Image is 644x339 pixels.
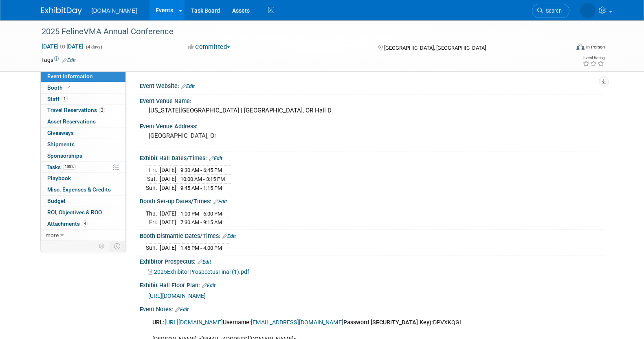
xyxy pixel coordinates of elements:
[140,255,603,266] div: Exhibitor Prospectus:
[154,269,249,275] span: 2025ExhibitorProspectusFinal (1).pdf
[180,176,225,182] span: 10:00 AM - 3:15 PM
[384,45,486,51] span: [GEOGRAPHIC_DATA], [GEOGRAPHIC_DATA]
[47,186,111,193] span: Misc. Expenses & Credits
[46,232,59,238] span: more
[165,319,223,326] a: [URL][DOMAIN_NAME]
[180,185,222,191] span: 9:45 AM - 1:15 PM
[92,7,137,14] span: [DOMAIN_NAME]
[41,71,125,82] a: Event Information
[202,283,215,288] a: Edit
[41,230,125,241] a: more
[62,96,68,102] span: 1
[47,84,72,91] span: Booth
[181,84,195,89] a: Edit
[47,96,68,102] span: Staff
[521,42,605,55] div: Event Format
[47,175,71,181] span: Playbook
[47,152,82,159] span: Sponsorships
[41,207,125,218] a: ROI, Objectives & ROO
[343,319,433,326] b: Password [SECURITY_DATA] Key):
[41,162,125,173] a: Tasks100%
[47,220,88,227] span: Attachments
[82,220,88,227] span: 4
[47,141,75,147] span: Shipments
[521,8,540,14] span: Search
[41,105,125,116] a: Travel Reservations2
[140,279,603,290] div: Exhibit Hall Floor Plan:
[160,183,176,192] td: [DATE]
[95,241,109,251] td: Personalize Event Tab Strip
[213,199,227,205] a: Edit
[558,4,596,13] img: Iuliia Bulow
[149,132,324,139] pre: [GEOGRAPHIC_DATA], Or
[41,82,125,93] a: Booth
[41,43,84,50] span: [DATE] [DATE]
[47,130,74,136] span: Giveaways
[180,211,222,217] span: 1:00 PM - 6:00 PM
[160,166,176,175] td: [DATE]
[99,107,105,113] span: 2
[146,209,160,218] td: Thu.
[185,43,233,51] button: Committed
[223,319,251,326] b: Username:
[39,24,557,39] div: 2025 FelineVMA Annual Conference
[160,209,176,218] td: [DATE]
[62,57,76,63] a: Edit
[160,175,176,184] td: [DATE]
[209,156,222,161] a: Edit
[576,44,585,50] img: Format-Inperson.png
[582,56,604,60] div: Event Rating
[85,44,102,50] span: (4 days)
[41,173,125,184] a: Playbook
[180,167,222,173] span: 9:30 AM - 6:45 PM
[41,184,125,195] a: Misc. Expenses & Credits
[41,196,125,207] a: Budget
[251,319,343,326] a: [EMAIL_ADDRESS][DOMAIN_NAME]
[109,241,125,251] td: Toggle Event Tabs
[66,85,70,90] i: Booth reservation complete
[140,303,603,314] div: Event Notes:
[41,218,125,229] a: Attachments4
[41,56,76,64] td: Tags
[180,245,222,251] span: 1:45 PM - 4:00 PM
[146,244,160,252] td: Sun.
[222,233,236,239] a: Edit
[152,319,165,326] b: URL:
[510,4,547,18] a: Search
[146,218,160,227] td: Fri.
[586,44,605,50] div: In-Person
[41,128,125,139] a: Giveaways
[47,73,93,79] span: Event Information
[41,116,125,127] a: Asset Reservations
[140,80,603,90] div: Event Website:
[146,166,160,175] td: Fri.
[140,195,603,206] div: Booth Set-up Dates/Times:
[148,269,249,275] a: 2025ExhibitorProspectusFinal (1).pdf
[198,259,211,265] a: Edit
[146,104,597,117] div: [US_STATE][GEOGRAPHIC_DATA] | [GEOGRAPHIC_DATA], OR Hall D
[160,244,176,252] td: [DATE]
[160,218,176,227] td: [DATE]
[63,164,76,170] span: 100%
[47,209,102,216] span: ROI, Objectives & ROO
[175,307,189,313] a: Edit
[41,150,125,161] a: Sponsorships
[41,94,125,105] a: Staff1
[41,139,125,150] a: Shipments
[47,198,66,204] span: Budget
[47,107,105,113] span: Travel Reservations
[59,43,66,50] span: to
[140,152,603,163] div: Exhibit Hall Dates/Times:
[146,175,160,184] td: Sat.
[41,7,82,15] img: ExhibitDay
[140,120,603,130] div: Event Venue Address:
[47,118,96,125] span: Asset Reservations
[46,164,76,170] span: Tasks
[140,230,603,240] div: Booth Dismantle Dates/Times:
[140,95,603,105] div: Event Venue Name:
[148,293,206,299] a: [URL][DOMAIN_NAME]
[180,219,222,225] span: 7:30 AM - 9:15 AM
[146,183,160,192] td: Sun.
